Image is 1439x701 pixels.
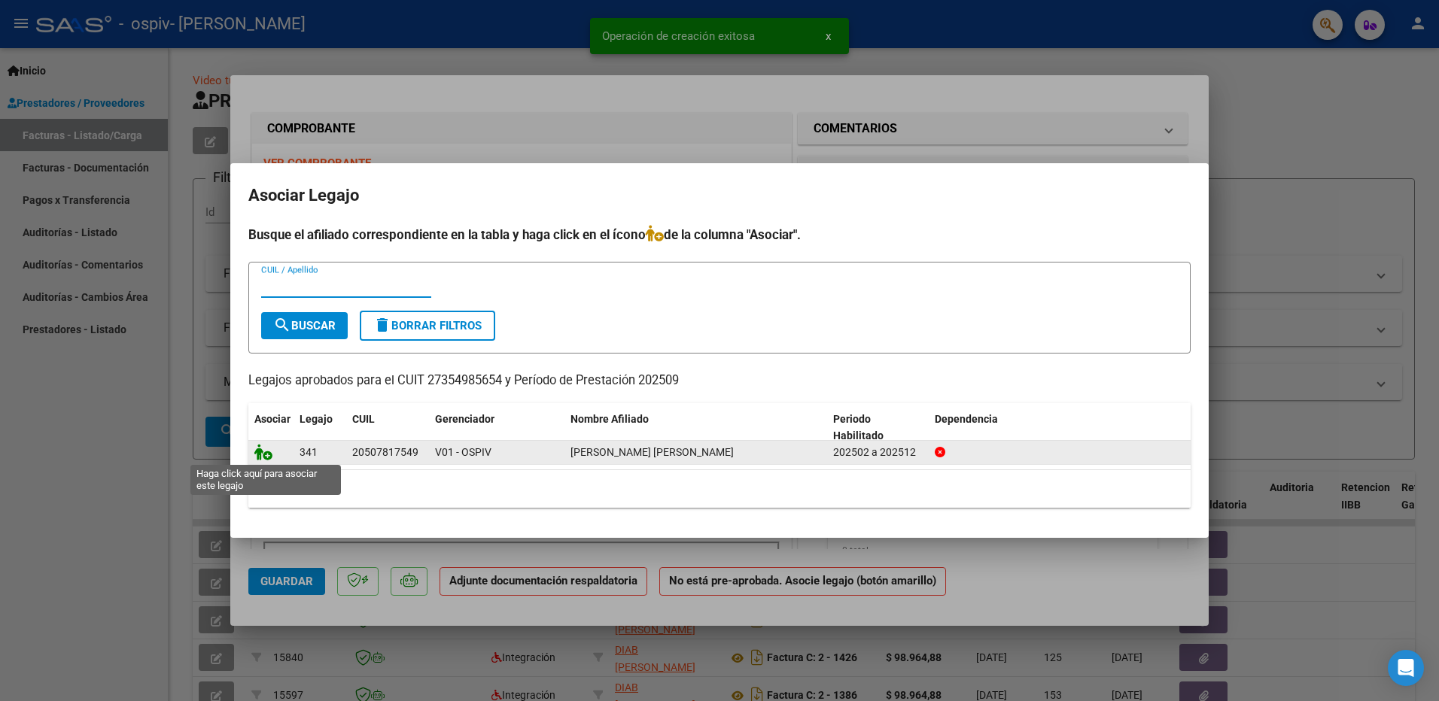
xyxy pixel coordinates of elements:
div: 20507817549 [352,444,418,461]
span: V01 - OSPIV [435,446,491,458]
span: CUIL [352,413,375,425]
div: Open Intercom Messenger [1388,650,1424,686]
span: Nombre Afiliado [570,413,649,425]
span: Periodo Habilitado [833,413,884,442]
datatable-header-cell: Asociar [248,403,294,453]
datatable-header-cell: Legajo [294,403,346,453]
datatable-header-cell: Nombre Afiliado [564,403,827,453]
span: Borrar Filtros [373,319,482,332]
mat-icon: delete [373,316,391,334]
datatable-header-cell: CUIL [346,403,429,453]
p: Legajos aprobados para el CUIT 27354985654 y Período de Prestación 202509 [248,372,1191,390]
div: 1 registros [248,470,1191,508]
h4: Busque el afiliado correspondiente en la tabla y haga click en el ícono de la columna "Asociar". [248,225,1191,244]
mat-icon: search [273,316,291,334]
span: 341 [300,446,318,458]
datatable-header-cell: Dependencia [929,403,1191,453]
span: Dependencia [935,413,998,425]
button: Borrar Filtros [360,311,495,341]
datatable-header-cell: Gerenciador [429,403,564,453]
div: 202502 a 202512 [833,444,923,461]
span: Legajo [300,413,333,425]
span: Gerenciador [435,413,494,425]
span: Asociar [254,413,291,425]
span: IGLESIAS BURGOS LUIS MIGUEL [570,446,734,458]
h2: Asociar Legajo [248,181,1191,210]
datatable-header-cell: Periodo Habilitado [827,403,929,453]
span: Buscar [273,319,336,332]
button: Buscar [261,312,348,339]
